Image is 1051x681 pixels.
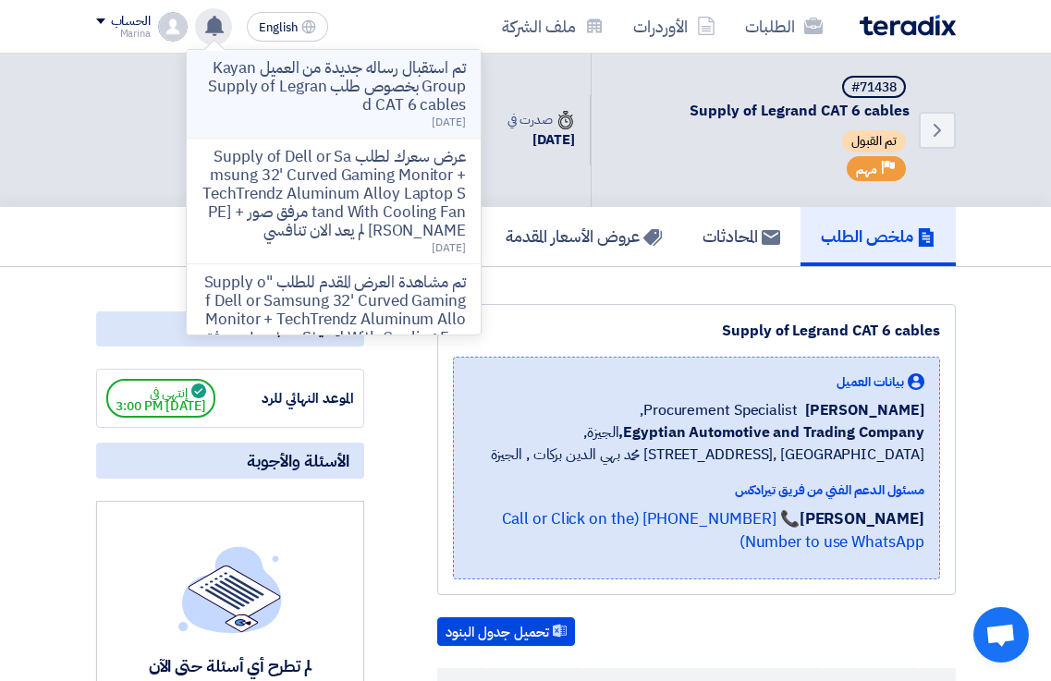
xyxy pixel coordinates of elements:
span: [PERSON_NAME] [805,399,924,421]
a: 📞 [PHONE_NUMBER] (Call or Click on the Number to use WhatsApp) [502,507,924,554]
img: empty_state_list.svg [178,546,282,633]
div: مسئول الدعم الفني من فريق تيرادكس [469,480,924,500]
span: الأسئلة والأجوبة [247,450,349,471]
a: الطلبات [730,5,837,48]
a: عروض الأسعار المقدمة [485,207,682,266]
div: مواعيد الطلب [96,311,364,347]
span: Supply of Legrand CAT 6 cables [614,102,910,121]
div: لم تطرح أي أسئلة حتى الآن [123,655,337,676]
strong: [PERSON_NAME] [800,507,924,530]
p: عرض سعرك لطلب Supply of Dell or Samsung 32' Curved Gaming Monitor + TechTrendz Aluminum Alloy Lap... [202,148,466,240]
div: الموعد النهائي للرد [215,388,354,409]
span: بيانات العميل [837,372,904,392]
button: English [247,12,328,42]
img: profile_test.png [158,12,188,42]
span: الجيزة, [GEOGRAPHIC_DATA] ,[STREET_ADDRESS] محمد بهي الدين بركات , الجيزة [469,421,924,466]
div: صدرت في [507,110,574,129]
p: تم مشاهدة العرض المقدم للطلب "Supply of Dell or Samsung 32' Curved Gaming Monitor + TechTrendz Al... [202,274,466,366]
span: English [259,21,298,34]
a: ملف الشركة [487,5,618,48]
div: Supply of Legrand CAT 6 cables [453,320,940,342]
span: تم القبول [842,130,906,152]
a: المحادثات [682,207,800,266]
a: الأوردرات [618,5,730,48]
div: #71438 [851,81,897,94]
span: [DATE] [432,114,465,130]
span: مهم [856,161,877,178]
img: Teradix logo [860,15,956,36]
div: الحساب [111,14,151,30]
div: Marina [96,29,151,39]
span: Procurement Specialist, [640,399,798,421]
div: Open chat [973,607,1029,663]
h5: عروض الأسعار المقدمة [506,225,662,247]
a: ملخص الطلب [800,207,956,266]
b: Egyptian Automotive and Trading Company, [618,421,923,444]
div: [DATE] [507,129,574,151]
p: تم استقبال رساله جديدة من العميل Kayan Group بخصوص طلب Supply of Legrand CAT 6 cables [202,59,466,115]
span: إنتهي في [DATE] 3:00 PM [106,379,215,418]
h5: ملخص الطلب [821,225,935,247]
h5: Supply of Legrand CAT 6 cables [614,76,910,121]
span: [DATE] [432,239,465,256]
button: تحميل جدول البنود [437,617,575,647]
h5: المحادثات [703,225,780,247]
